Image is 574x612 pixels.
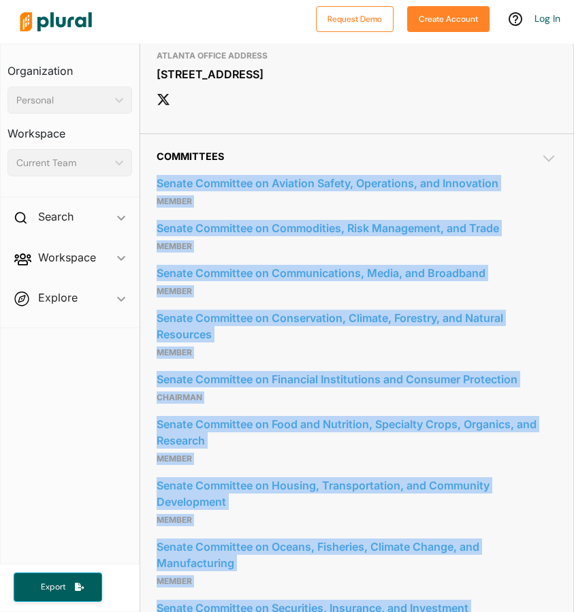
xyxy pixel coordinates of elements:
[157,536,557,573] a: Senate Committee on Oceans, Fisheries, Climate Change, and Manufacturing
[7,51,132,81] h3: Organization
[157,263,557,283] a: Senate Committee on Communications, Media, and Broadband
[157,414,557,451] a: Senate Committee on Food and Nutrition, Specialty Crops, Organics, and Research
[157,193,557,210] p: Member
[157,512,557,528] p: Member
[31,581,75,593] span: Export
[14,573,102,602] button: Export
[7,114,132,144] h3: Workspace
[157,283,557,300] p: Member
[157,238,557,255] p: Member
[157,344,557,361] p: Member
[157,573,557,590] p: Member
[157,475,557,512] a: Senate Committee on Housing, Transportation, and Community Development
[316,11,394,25] a: Request Demo
[157,369,557,389] a: Senate Committee on Financial Institutions and Consumer Protection
[157,173,557,193] a: Senate Committee on Aviation Safety, Operations, and Innovation
[16,93,110,108] div: Personal
[38,209,74,224] h2: Search
[157,389,557,406] p: Chairman
[407,6,490,32] button: Create Account
[157,308,557,344] a: Senate Committee on Conservation, Climate, Forestry, and Natural Resources
[316,6,394,32] button: Request Demo
[157,150,224,162] span: Committees
[157,64,557,84] div: [STREET_ADDRESS]
[157,451,557,467] p: Member
[157,48,557,64] h3: ATLANTA OFFICE ADDRESS
[157,218,557,238] a: Senate Committee on Commodities, Risk Management, and Trade
[407,11,490,25] a: Create Account
[535,12,560,25] a: Log In
[16,156,110,170] div: Current Team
